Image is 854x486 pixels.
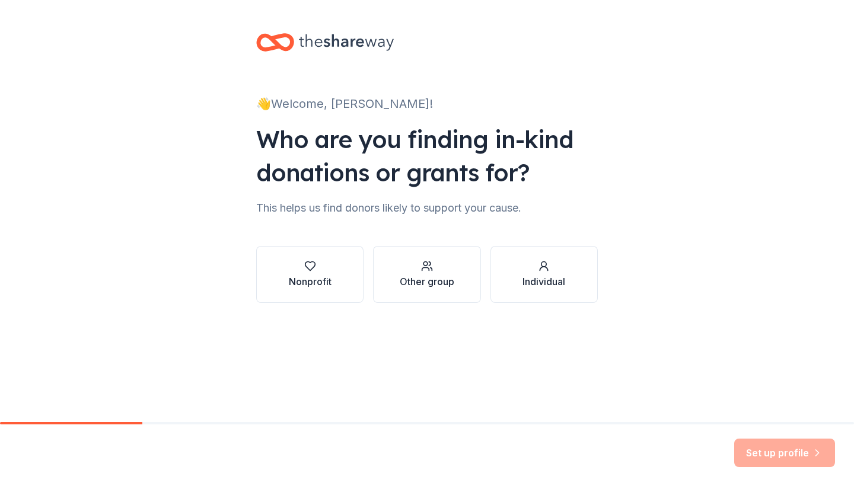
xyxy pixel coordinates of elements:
button: Nonprofit [256,246,364,303]
div: 👋 Welcome, [PERSON_NAME]! [256,94,598,113]
div: Other group [400,274,454,289]
button: Individual [490,246,598,303]
div: Nonprofit [289,274,332,289]
div: This helps us find donors likely to support your cause. [256,199,598,218]
div: Who are you finding in-kind donations or grants for? [256,123,598,189]
div: Individual [522,274,565,289]
button: Other group [373,246,480,303]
